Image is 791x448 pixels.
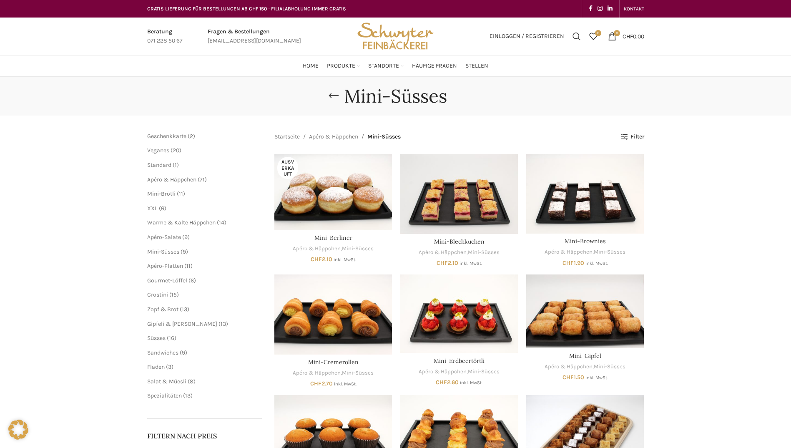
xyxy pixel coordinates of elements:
a: Mini-Süsses [342,369,374,377]
span: 11 [186,262,191,269]
span: Standorte [368,62,399,70]
a: Mini-Brötli [147,190,176,197]
a: Apéro & Häppchen [293,369,341,377]
span: Mini-Süsses [367,132,401,141]
div: Main navigation [143,58,648,74]
span: 9 [184,234,188,241]
nav: Breadcrumb [274,132,401,141]
span: 9 [182,349,185,356]
span: 71 [200,176,205,183]
small: inkl. MwSt. [334,257,356,262]
a: Einloggen / Registrieren [485,28,568,45]
span: Gourmet-Löffel [147,277,187,284]
span: Mini-Süsses [147,248,179,255]
a: Home [303,58,319,74]
span: 6 [191,277,194,284]
a: 0 [585,28,602,45]
a: 0 CHF0.00 [604,28,648,45]
span: CHF [562,259,574,267]
span: Stellen [465,62,488,70]
div: Secondary navigation [620,0,648,17]
span: 0 [614,30,620,36]
span: 13 [185,392,191,399]
div: , [274,245,392,253]
span: Häufige Fragen [412,62,457,70]
a: Mini-Süsses [594,363,625,371]
span: Ausverkauft [277,157,298,179]
a: Linkedin social link [605,3,615,15]
span: 0 [595,30,601,36]
a: Apéro & Häppchen [147,176,196,183]
span: 2 [190,133,193,140]
span: Salat & Müesli [147,378,186,385]
a: Infobox link [208,27,301,46]
a: Fladen [147,363,165,370]
a: Go back [323,88,344,104]
span: XXL [147,205,158,212]
bdi: 1.90 [562,259,584,267]
a: Produkte [327,58,360,74]
a: Crostini [147,291,168,298]
a: Zopf & Brot [147,306,178,313]
a: Mini-Erdbeertörtli [434,357,485,365]
a: Stellen [465,58,488,74]
a: Mini-Süsses [594,248,625,256]
bdi: 2.70 [310,380,333,387]
a: Standard [147,161,171,169]
span: KONTAKT [624,6,644,12]
a: Mini-Erdbeertörtli [400,274,518,353]
a: Site logo [354,32,436,39]
span: 13 [182,306,187,313]
a: Mini-Süsses [342,245,374,253]
a: Gipfeli & [PERSON_NAME] [147,320,217,327]
span: 13 [221,320,226,327]
small: inkl. MwSt. [460,380,482,385]
div: , [400,368,518,376]
a: Apéro & Häppchen [545,363,593,371]
h5: Filtern nach Preis [147,431,262,440]
span: 16 [169,335,174,342]
bdi: 1.50 [562,374,584,381]
small: inkl. MwSt. [460,261,482,266]
div: , [274,369,392,377]
span: 8 [190,378,193,385]
a: Mini-Süsses [468,368,500,376]
a: Apéro-Platten [147,262,183,269]
a: Infobox link [147,27,183,46]
bdi: 0.00 [623,33,644,40]
a: Apéro & Häppchen [419,368,467,376]
a: Filter [621,133,644,141]
div: , [400,249,518,257]
a: Mini-Blechkuchen [434,238,485,245]
span: 20 [173,147,179,154]
a: Standorte [368,58,404,74]
a: Veganes [147,147,169,154]
a: Mini-Süsses [468,249,500,257]
a: Mini-Cremerollen [308,358,359,366]
a: Mini-Cremerollen [274,274,392,355]
span: CHF [436,379,447,386]
div: , [526,248,644,256]
span: Einloggen / Registrieren [490,33,564,39]
a: Apéro & Häppchen [419,249,467,257]
div: Meine Wunschliste [585,28,602,45]
a: Mini-Brownies [565,237,605,245]
bdi: 2.10 [437,259,458,267]
div: , [526,363,644,371]
span: 3 [168,363,171,370]
a: Geschenkkarte [147,133,186,140]
a: Mini-Berliner [274,154,392,230]
span: Spezialitäten [147,392,182,399]
small: inkl. MwSt. [334,381,357,387]
span: Produkte [327,62,355,70]
span: CHF [562,374,574,381]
